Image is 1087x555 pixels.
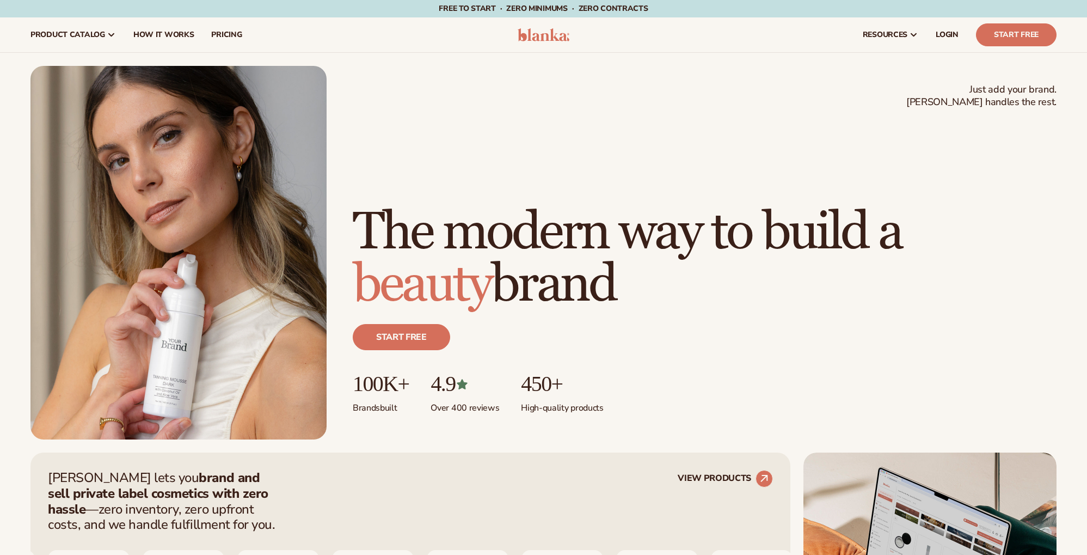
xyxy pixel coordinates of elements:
[48,470,282,533] p: [PERSON_NAME] lets you —zero inventory, zero upfront costs, and we handle fulfillment for you.
[976,23,1057,46] a: Start Free
[678,470,773,487] a: VIEW PRODUCTS
[22,17,125,52] a: product catalog
[521,396,603,414] p: High-quality products
[854,17,927,52] a: resources
[906,83,1057,109] span: Just add your brand. [PERSON_NAME] handles the rest.
[353,324,450,350] a: Start free
[521,372,603,396] p: 450+
[211,31,242,39] span: pricing
[927,17,967,52] a: LOGIN
[125,17,203,52] a: How It Works
[30,66,327,440] img: Female holding tanning mousse.
[936,31,959,39] span: LOGIN
[133,31,194,39] span: How It Works
[431,372,499,396] p: 4.9
[30,31,105,39] span: product catalog
[518,28,569,41] img: logo
[202,17,250,52] a: pricing
[353,206,1057,311] h1: The modern way to build a brand
[353,253,491,316] span: beauty
[863,31,907,39] span: resources
[353,372,409,396] p: 100K+
[48,469,268,518] strong: brand and sell private label cosmetics with zero hassle
[431,396,499,414] p: Over 400 reviews
[353,396,409,414] p: Brands built
[439,3,648,14] span: Free to start · ZERO minimums · ZERO contracts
